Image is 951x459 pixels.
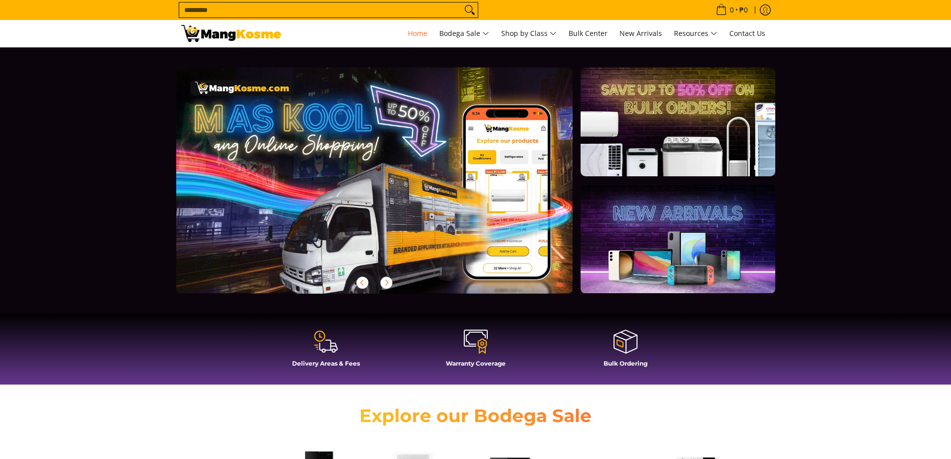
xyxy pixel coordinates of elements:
[674,27,717,40] span: Resources
[403,20,432,47] a: Home
[375,272,397,294] button: Next
[496,20,562,47] a: Shop by Class
[439,27,489,40] span: Bodega Sale
[256,360,396,367] h4: Delivery Areas & Fees
[724,20,770,47] a: Contact Us
[713,4,751,15] span: •
[181,25,281,42] img: Mang Kosme: Your Home Appliances Warehouse Sale Partner!
[564,20,613,47] a: Bulk Center
[291,20,770,47] nav: Main Menu
[569,28,608,38] span: Bulk Center
[556,329,695,375] a: Bulk Ordering
[408,28,427,38] span: Home
[406,360,546,367] h4: Warranty Coverage
[501,27,557,40] span: Shop by Class
[434,20,494,47] a: Bodega Sale
[351,272,373,294] button: Previous
[729,28,765,38] span: Contact Us
[620,28,662,38] span: New Arrivals
[728,6,735,13] span: 0
[256,329,396,375] a: Delivery Areas & Fees
[176,67,605,310] a: More
[462,2,478,17] button: Search
[331,405,621,427] h2: Explore our Bodega Sale
[615,20,667,47] a: New Arrivals
[669,20,722,47] a: Resources
[738,6,749,13] span: ₱0
[406,329,546,375] a: Warranty Coverage
[556,360,695,367] h4: Bulk Ordering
